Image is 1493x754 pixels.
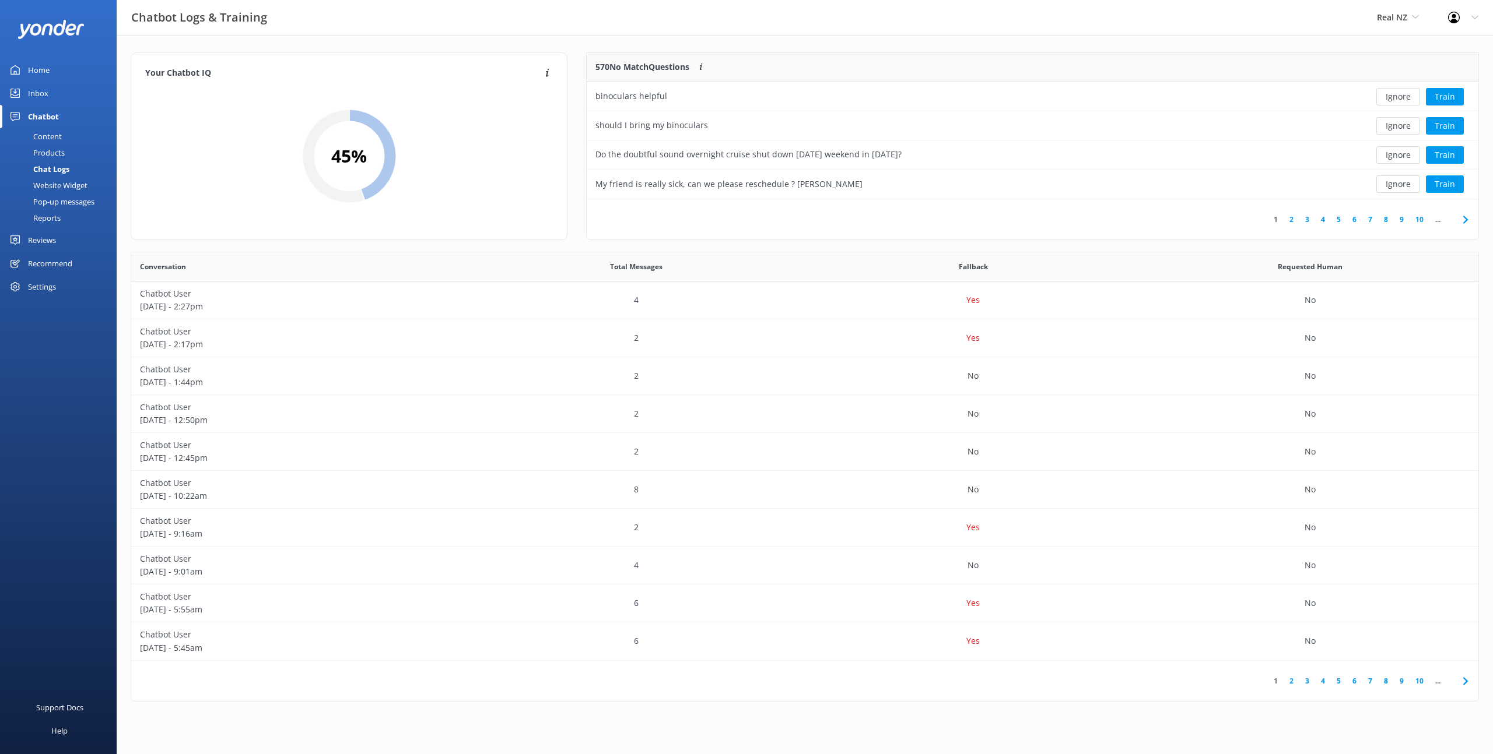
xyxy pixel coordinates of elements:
div: Support Docs [36,696,83,719]
div: row [131,622,1478,660]
a: Content [7,128,117,145]
button: Train [1426,175,1464,193]
p: No [1305,332,1316,344]
div: row [587,140,1478,170]
p: 2 [634,521,639,534]
div: row [587,170,1478,199]
p: 4 [634,294,639,306]
p: [DATE] - 2:27pm [140,300,460,313]
button: Train [1426,146,1464,164]
p: Chatbot User [140,477,460,489]
p: No [1305,445,1316,458]
p: No [1305,635,1316,647]
p: Chatbot User [140,401,460,414]
span: Total Messages [610,261,663,272]
div: Recommend [28,252,72,275]
div: row [131,433,1478,471]
p: 2 [634,407,639,420]
p: Chatbot User [140,287,460,300]
p: No [968,407,979,420]
p: 2 [634,445,639,458]
a: Pop-up messages [7,193,117,210]
a: 4 [1315,214,1331,225]
div: Products [7,145,65,161]
p: No [1305,597,1316,609]
div: Reviews [28,228,56,252]
div: Reports [7,210,61,226]
div: row [131,471,1478,509]
p: 570 No Match Questions [595,61,689,73]
span: ... [1429,214,1446,225]
p: [DATE] - 9:01am [140,565,460,578]
div: row [131,357,1478,395]
a: 10 [1410,214,1429,225]
a: 10 [1410,675,1429,686]
p: [DATE] - 1:44pm [140,376,460,389]
span: Real NZ [1377,12,1407,23]
div: grid [131,281,1478,660]
p: 6 [634,597,639,609]
span: Fallback [959,261,988,272]
h2: 45 % [331,142,367,170]
div: Do the doubtful sound overnight cruise shut down [DATE] weekend in [DATE]? [595,148,902,161]
span: Requested Human [1278,261,1343,272]
div: row [587,82,1478,111]
div: row [131,281,1478,319]
p: [DATE] - 10:22am [140,489,460,502]
p: Yes [966,521,980,534]
div: Content [7,128,62,145]
a: 8 [1378,214,1394,225]
div: Settings [28,275,56,298]
p: 2 [634,332,639,344]
button: Ignore [1376,117,1420,135]
p: No [1305,559,1316,572]
p: [DATE] - 2:17pm [140,338,460,351]
a: 9 [1394,214,1410,225]
div: Help [51,719,68,742]
a: Products [7,145,117,161]
div: Home [28,58,50,82]
a: 6 [1347,214,1362,225]
p: Chatbot User [140,515,460,527]
a: 4 [1315,675,1331,686]
a: Website Widget [7,177,117,193]
a: 8 [1378,675,1394,686]
div: row [131,509,1478,547]
div: Chatbot [28,105,59,128]
button: Ignore [1376,175,1420,193]
p: No [968,445,979,458]
p: No [968,483,979,496]
span: Conversation [140,261,186,272]
a: 5 [1331,214,1347,225]
p: No [1305,521,1316,534]
a: Reports [7,210,117,226]
p: Chatbot User [140,590,460,603]
div: Inbox [28,82,48,105]
p: 2 [634,369,639,382]
p: 6 [634,635,639,647]
p: Yes [966,635,980,647]
div: binoculars helpful [595,90,667,103]
p: No [1305,369,1316,382]
p: Chatbot User [140,363,460,376]
span: ... [1429,675,1446,686]
div: grid [587,82,1478,199]
p: Chatbot User [140,439,460,452]
p: [DATE] - 12:45pm [140,452,460,464]
a: 5 [1331,675,1347,686]
a: Chat Logs [7,161,117,177]
p: [DATE] - 9:16am [140,527,460,540]
a: 9 [1394,675,1410,686]
img: yonder-white-logo.png [17,20,85,39]
p: Chatbot User [140,552,460,565]
a: 7 [1362,214,1378,225]
p: 4 [634,559,639,572]
a: 1 [1268,675,1284,686]
a: 3 [1299,675,1315,686]
button: Ignore [1376,146,1420,164]
p: No [968,559,979,572]
div: Chat Logs [7,161,69,177]
div: row [131,584,1478,622]
button: Train [1426,117,1464,135]
h3: Chatbot Logs & Training [131,8,267,27]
